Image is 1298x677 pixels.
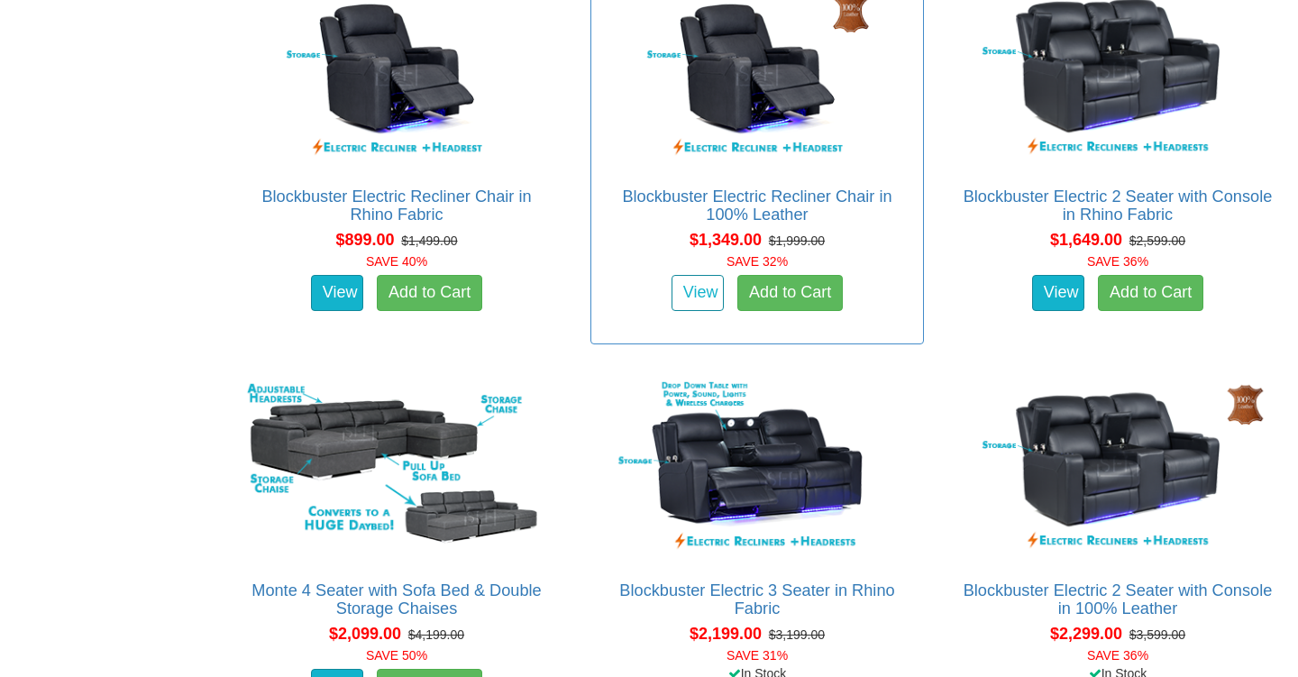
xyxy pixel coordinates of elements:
[366,254,427,269] font: SAVE 40%
[737,275,843,311] a: Add to Cart
[961,372,1275,564] img: Blockbuster Electric 2 Seater with Console in 100% Leather
[964,581,1273,618] a: Blockbuster Electric 2 Seater with Console in 100% Leather
[690,625,762,643] span: $2,199.00
[1032,275,1084,311] a: View
[261,188,531,224] a: Blockbuster Electric Recliner Chair in Rhino Fabric
[408,627,464,642] del: $4,199.00
[1087,254,1148,269] font: SAVE 36%
[769,233,825,248] del: $1,999.00
[1129,233,1185,248] del: $2,599.00
[335,231,394,249] span: $899.00
[366,648,427,663] font: SAVE 50%
[1087,648,1148,663] font: SAVE 36%
[401,233,457,248] del: $1,499.00
[622,188,891,224] a: Blockbuster Electric Recliner Chair in 100% Leather
[377,275,482,311] a: Add to Cart
[600,372,914,564] img: Blockbuster Electric 3 Seater in Rhino Fabric
[1050,625,1122,643] span: $2,299.00
[329,625,401,643] span: $2,099.00
[672,275,724,311] a: View
[619,581,894,618] a: Blockbuster Electric 3 Seater in Rhino Fabric
[311,275,363,311] a: View
[964,188,1273,224] a: Blockbuster Electric 2 Seater with Console in Rhino Fabric
[1050,231,1122,249] span: $1,649.00
[251,581,542,618] a: Monte 4 Seater with Sofa Bed & Double Storage Chaises
[240,372,553,564] img: Monte 4 Seater with Sofa Bed & Double Storage Chaises
[1098,275,1203,311] a: Add to Cart
[727,254,788,269] font: SAVE 32%
[690,231,762,249] span: $1,349.00
[769,627,825,642] del: $3,199.00
[1129,627,1185,642] del: $3,599.00
[727,648,788,663] font: SAVE 31%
